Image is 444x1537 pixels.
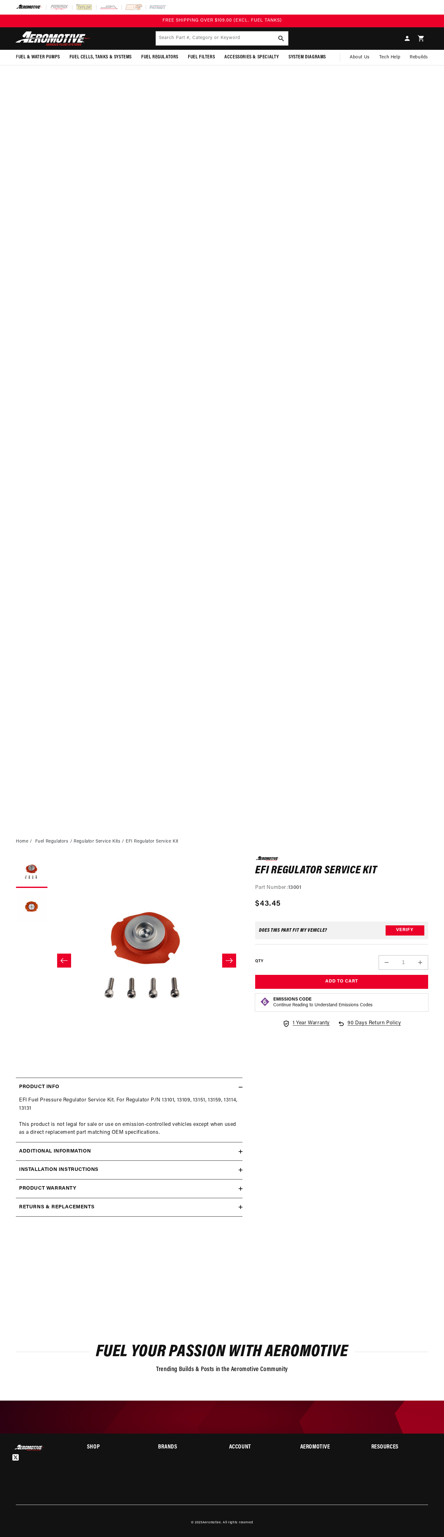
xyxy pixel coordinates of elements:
span: Tech Help [379,54,400,61]
button: Slide right [222,954,236,968]
summary: Product warranty [16,1179,242,1198]
h2: Product warranty [19,1185,76,1193]
summary: Resources [371,1445,428,1450]
h2: Additional information [19,1147,91,1156]
summary: Fuel Cells, Tanks & Systems [65,50,136,65]
div: Part Number: [255,884,428,892]
li: Regulator Service Kits [74,838,126,845]
button: Slide left [57,954,71,968]
p: EFI Fuel Pressure Regulator Service Kit. For Regulator P/N 13101, 13109, 13151, 13159, 13114, 131... [19,1096,239,1137]
button: Verify [386,925,424,936]
summary: Installation Instructions [16,1161,242,1179]
span: Fuel Filters [188,54,215,61]
small: © 2025 . [191,1521,222,1524]
span: 1 Year Warranty [293,1019,330,1028]
summary: Accessories & Specialty [220,50,284,65]
span: FREE SHIPPING OVER $109.00 (EXCL. FUEL TANKS) [162,18,282,23]
nav: breadcrumbs [16,838,428,845]
span: Rebuilds [410,54,428,61]
img: Aeromotive [14,31,93,46]
a: Home [16,838,28,845]
summary: Additional information [16,1142,242,1161]
span: $43.45 [255,898,281,910]
summary: Fuel & Water Pumps [11,50,65,65]
span: About Us [350,55,370,60]
span: Trending Builds & Posts in the Aeromotive Community [156,1366,288,1373]
span: Fuel Regulators [141,54,178,61]
span: System Diagrams [288,54,326,61]
summary: System Diagrams [284,50,331,65]
summary: Brands [158,1445,215,1450]
span: Fuel & Water Pumps [16,54,60,61]
button: Load image 2 in gallery view [16,891,48,923]
h2: Product Info [19,1083,59,1091]
a: About Us [345,50,374,65]
strong: 13001 [288,885,302,890]
span: 90 Days Return Policy [348,1019,401,1034]
button: Add to Cart [255,975,428,989]
img: Emissions code [260,997,270,1007]
small: All rights reserved [223,1521,253,1524]
summary: Product Info [16,1078,242,1096]
li: EFI Regulator Service Kit [126,838,178,845]
a: Aeromotive [202,1521,221,1524]
button: Search Part #, Category or Keyword [274,31,288,45]
summary: Fuel Regulators [136,50,183,65]
li: Fuel Regulators [35,838,74,845]
button: Load image 1 in gallery view [16,856,48,888]
a: 90 Days Return Policy [337,1019,401,1034]
summary: Rebuilds [405,50,433,65]
h2: Installation Instructions [19,1166,98,1174]
label: QTY [255,959,263,964]
summary: Shop [87,1445,144,1450]
strong: Emissions Code [273,997,312,1002]
summary: Tech Help [374,50,405,65]
summary: Returns & replacements [16,1198,242,1217]
h2: Fuel Your Passion with Aeromotive [16,1344,428,1359]
h2: Returns & replacements [19,1203,94,1212]
summary: Fuel Filters [183,50,220,65]
h1: EFI Regulator Service Kit [255,866,428,876]
summary: Account [229,1445,286,1450]
span: Accessories & Specialty [224,54,279,61]
img: Aeromotive [14,1445,45,1451]
button: Emissions CodeContinue Reading to Understand Emissions Codes [273,997,373,1008]
p: Continue Reading to Understand Emissions Codes [273,1002,373,1008]
a: 1 Year Warranty [282,1019,330,1028]
summary: Aeromotive [300,1445,357,1450]
input: Search Part #, Category or Keyword [156,31,288,45]
span: Fuel Cells, Tanks & Systems [70,54,132,61]
div: Does This part fit My vehicle? [259,928,327,933]
media-gallery: Gallery Viewer [16,856,242,1065]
